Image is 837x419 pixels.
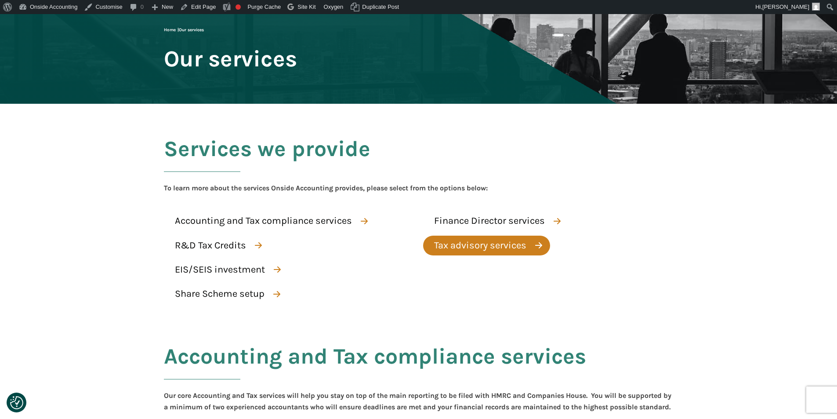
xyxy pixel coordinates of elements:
[434,213,545,229] div: Finance Director services
[164,390,674,412] div: Our core Accounting and Tax services will help you stay on top of the main reporting to be filed ...
[175,286,265,302] div: Share Scheme setup
[164,260,289,280] a: EIS/SEIS investment
[175,238,246,253] div: R&D Tax Credits
[423,236,550,255] a: Tax advisory services
[423,211,569,231] a: Finance Director services
[236,4,241,10] div: Focus keyphrase not set
[175,213,352,229] div: Accounting and Tax compliance services
[164,182,488,194] div: To learn more about the services Onside Accounting provides, please select from the options below:
[164,236,270,255] a: R&D Tax Credits
[164,344,586,390] h2: Accounting and Tax compliance services
[10,396,23,409] button: Consent Preferences
[175,262,265,277] div: EIS/SEIS investment
[164,27,204,33] span: |
[10,396,23,409] img: Revisit consent button
[762,4,809,10] span: [PERSON_NAME]
[164,27,176,33] a: Home
[297,4,315,10] span: Site Kit
[164,137,370,182] h2: Services we provide
[434,238,526,253] div: Tax advisory services
[164,47,297,71] span: Our services
[164,284,288,304] a: Share Scheme setup
[179,27,204,33] span: Our services
[164,211,376,231] a: Accounting and Tax compliance services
